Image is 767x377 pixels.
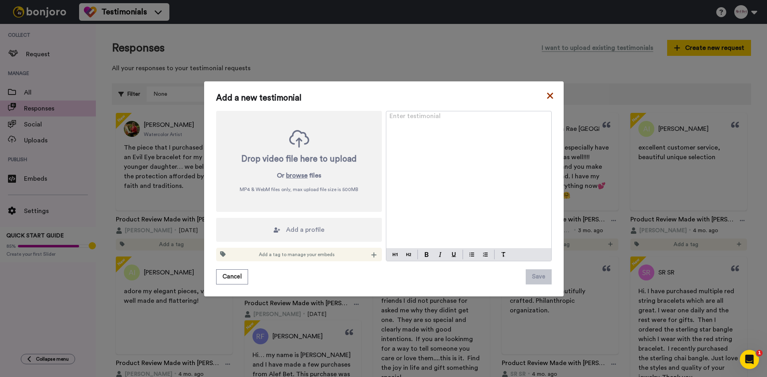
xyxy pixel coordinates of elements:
[483,251,488,258] img: numbered-block.svg
[756,350,763,356] span: 1
[216,269,248,284] button: Cancel
[740,350,759,369] iframe: Intercom live chat
[451,252,456,257] img: underline-mark.svg
[393,251,397,258] img: heading-one-block.svg
[216,93,552,103] span: Add a new testimonial
[259,251,335,258] span: Add a tag to manage your embeds
[240,186,358,193] span: MP4 & WebM files only, max upload file size is 500 MB
[277,171,321,180] p: Or files
[439,252,442,257] img: italic-mark.svg
[469,251,474,258] img: bulleted-block.svg
[286,225,324,235] span: Add a profile
[501,252,506,257] img: clear-format.svg
[526,269,552,284] button: Save
[425,252,429,257] img: bold-mark.svg
[241,154,357,165] div: Drop video file here to upload
[286,171,308,180] button: browse
[406,251,411,258] img: heading-two-block.svg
